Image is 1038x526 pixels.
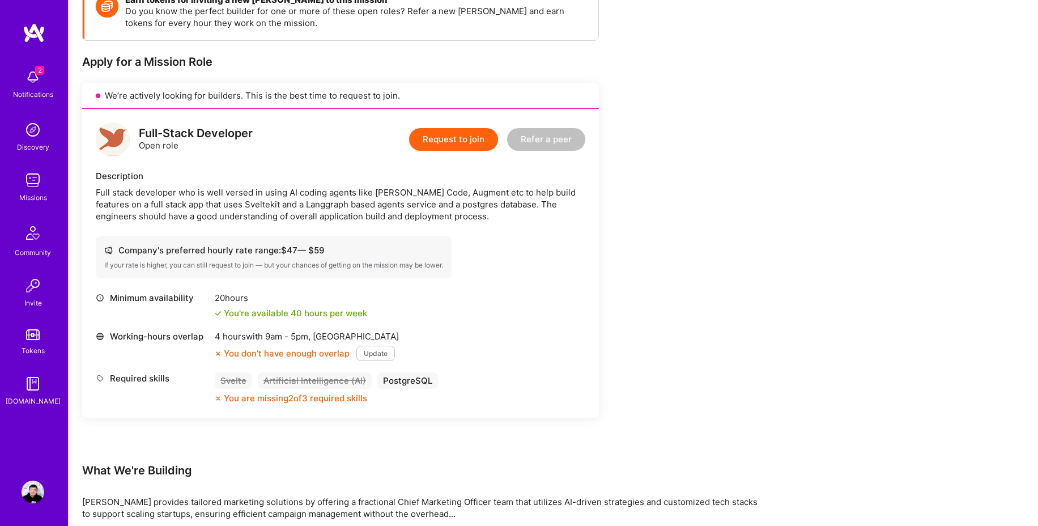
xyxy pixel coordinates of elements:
div: Discovery [17,141,49,153]
img: tokens [26,329,40,340]
i: icon Tag [96,374,104,383]
span: 2 [35,66,44,75]
span: 9am - 5pm , [263,331,313,342]
div: Apply for a Mission Role [82,54,599,69]
img: discovery [22,118,44,141]
div: You don’t have enough overlap [215,347,350,359]
img: logo [23,23,45,43]
div: Tokens [22,345,45,357]
div: Full-Stack Developer [139,128,253,139]
div: Svelte [215,372,252,389]
i: icon World [96,332,104,341]
i: icon Check [215,310,222,317]
div: You are missing 2 of 3 required skills [224,392,367,404]
div: Minimum availability [96,292,209,304]
div: Required skills [96,372,209,384]
div: Working-hours overlap [96,330,209,342]
button: Request to join [409,128,498,151]
img: User Avatar [22,481,44,503]
div: We’re actively looking for builders. This is the best time to request to join. [82,83,599,109]
div: Missions [19,192,47,203]
div: 4 hours with [GEOGRAPHIC_DATA] [215,330,399,342]
div: You're available 40 hours per week [215,307,367,319]
img: bell [22,66,44,88]
img: Invite [22,274,44,297]
div: Company's preferred hourly rate range: $ 47 — $ 59 [104,244,443,256]
img: guide book [22,372,44,395]
div: Description [96,170,585,182]
img: Community [19,219,46,247]
div: Notifications [13,88,53,100]
div: Artificial Intelligence (AI) [258,372,372,389]
button: Update [356,346,395,361]
img: logo [96,122,130,156]
i: icon Cash [104,246,113,254]
div: [PERSON_NAME] provides tailored marketing solutions by offering a fractional Chief Marketing Offi... [82,496,762,520]
div: Open role [139,128,253,151]
div: If your rate is higher, you can still request to join — but your chances of getting on the missio... [104,261,443,270]
i: icon CloseOrange [215,350,222,357]
div: 20 hours [215,292,367,304]
div: [DOMAIN_NAME] [6,395,61,407]
div: Full stack developer who is well versed in using AI coding agents like [PERSON_NAME] Code, Augmen... [96,186,585,222]
a: User Avatar [19,481,47,503]
img: teamwork [22,169,44,192]
div: Community [15,247,51,258]
button: Refer a peer [507,128,585,151]
div: Invite [24,297,42,309]
div: What We're Building [82,463,762,478]
p: Do you know the perfect builder for one or more of these open roles? Refer a new [PERSON_NAME] an... [125,5,587,29]
i: icon Clock [96,294,104,302]
div: PostgreSQL [377,372,438,389]
i: icon CloseOrange [215,395,222,402]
